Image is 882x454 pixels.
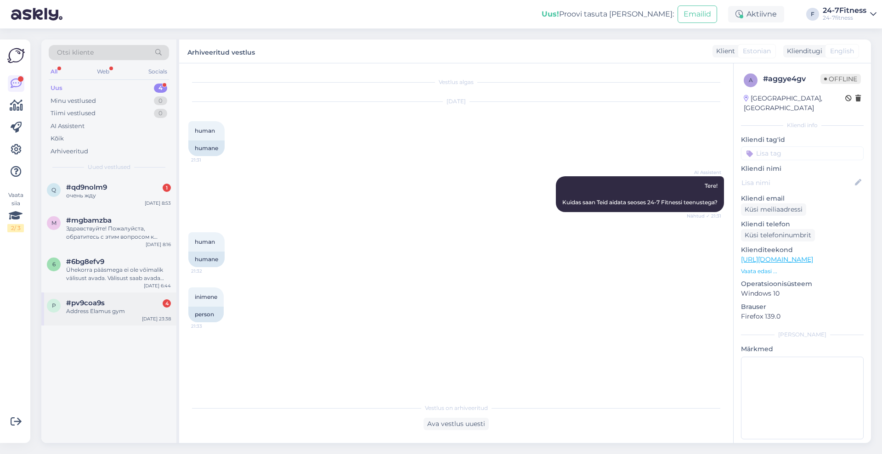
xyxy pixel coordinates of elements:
img: Askly Logo [7,47,25,64]
div: Web [95,66,111,78]
span: human [195,238,215,245]
span: Vestlus on arhiveeritud [425,404,488,412]
div: All [49,66,59,78]
span: q [51,186,56,193]
p: Kliendi nimi [741,164,864,174]
p: Windows 10 [741,289,864,298]
p: Kliendi tag'id [741,135,864,145]
span: Otsi kliente [57,48,94,57]
span: 21:32 [191,268,226,275]
div: Klient [712,46,735,56]
div: Kõik [51,134,64,143]
div: 0 [154,96,167,106]
div: 2 / 3 [7,224,24,232]
button: Emailid [678,6,717,23]
div: Socials [147,66,169,78]
label: Arhiveeritud vestlus [187,45,255,57]
div: Aktiivne [728,6,784,22]
div: Здравствуйте! Пожалуйста, обратитесь с этим вопросом к руководителю групповых тренировок [PERSON_... [66,224,171,241]
div: AI Assistent [51,122,85,131]
div: очень жду [66,191,171,200]
div: [PERSON_NAME] [741,331,864,339]
input: Lisa nimi [741,178,853,188]
div: [DATE] 8:16 [146,241,171,248]
span: #pv9coa9s [66,299,105,307]
p: Operatsioonisüsteem [741,279,864,289]
p: Brauser [741,302,864,312]
div: humane [188,252,225,267]
div: 1 [163,184,171,192]
b: Uus! [542,10,559,18]
div: Kliendi info [741,121,864,129]
p: Klienditeekond [741,245,864,255]
span: p [52,302,56,309]
span: English [830,46,854,56]
p: Vaata edasi ... [741,267,864,275]
p: Kliendi email [741,194,864,203]
div: Tiimi vestlused [51,109,96,118]
div: 4 [163,299,171,308]
a: 24-7Fitness24-7fitness [823,7,876,22]
span: Offline [820,74,861,84]
span: 21:33 [191,323,226,330]
div: humane [188,140,225,156]
div: Vaata siia [7,191,24,232]
span: 21:31 [191,157,226,163]
div: Proovi tasuta [PERSON_NAME]: [542,9,674,20]
span: Uued vestlused [88,163,130,171]
div: Küsi meiliaadressi [741,203,806,216]
div: 24-7Fitness [823,7,866,14]
div: Address Elamus gym [66,307,171,315]
div: [DATE] 8:53 [145,200,171,207]
span: m [51,219,57,226]
div: Klienditugi [783,46,822,56]
span: Estonian [743,46,771,56]
div: Arhiveeritud [51,147,88,156]
span: human [195,127,215,134]
span: Nähtud ✓ 21:31 [687,213,721,219]
div: Uus [51,84,62,93]
div: 24-7fitness [823,14,866,22]
span: #qd9nolm9 [66,183,107,191]
span: AI Assistent [687,169,721,176]
input: Lisa tag [741,146,864,160]
span: a [749,77,753,84]
div: Minu vestlused [51,96,96,106]
div: [DATE] 23:38 [142,315,171,322]
div: [DATE] [188,97,724,106]
div: Ühekorra pääsmega ei ole võimalik välisust avada. Välisust saab avada kehtiva paketiga klient oma... [66,266,171,282]
div: Küsi telefoninumbrit [741,229,815,241]
span: #mgbamzba [66,216,112,224]
span: #6bg8efv9 [66,258,104,266]
div: # aggye4gv [763,73,820,84]
div: [DATE] 6:44 [144,282,171,289]
div: Vestlus algas [188,78,724,86]
span: inimene [195,293,217,300]
p: Firefox 139.0 [741,312,864,321]
p: Märkmed [741,344,864,354]
div: F [806,8,819,21]
div: person [188,307,224,322]
p: Kliendi telefon [741,219,864,229]
a: [URL][DOMAIN_NAME] [741,255,813,263]
span: 6 [52,261,56,268]
div: 4 [154,84,167,93]
div: 0 [154,109,167,118]
div: [GEOGRAPHIC_DATA], [GEOGRAPHIC_DATA] [744,94,845,113]
div: Ava vestlus uuesti [424,418,489,430]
